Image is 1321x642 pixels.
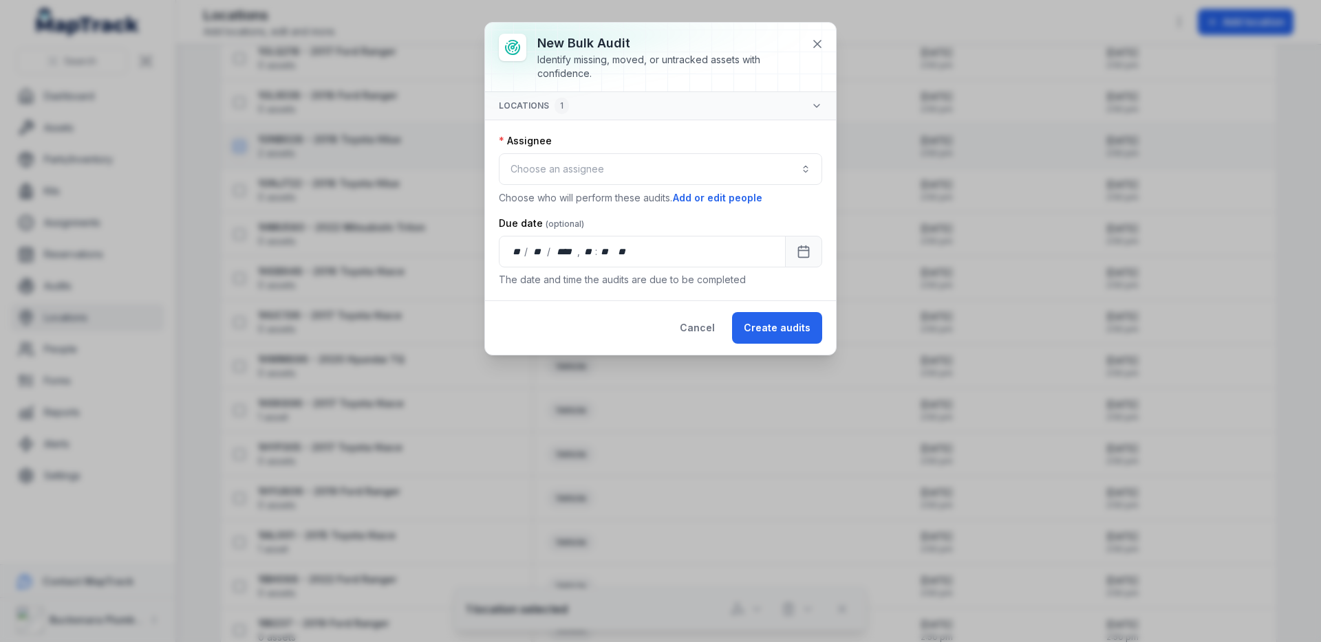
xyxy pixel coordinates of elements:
button: Cancel [668,312,727,344]
div: / [524,245,529,258]
div: 1 [555,98,569,114]
div: : [595,245,599,258]
button: Calendar [785,236,822,267]
div: Identify missing, moved, or untracked assets with confidence. [537,53,800,80]
div: day, [511,245,524,258]
div: / [547,245,552,258]
p: Choose who will perform these audits. [499,190,822,206]
label: Assignee [499,134,552,148]
button: locations1 [485,92,836,120]
p: The date and time the audits are due to be completed [499,273,822,287]
div: am/pm, [615,245,630,258]
button: Add or edit people [672,190,763,206]
div: year, [552,245,577,258]
div: month, [529,245,548,258]
button: Create audits [732,312,822,344]
span: locations [499,98,569,114]
div: minute, [599,245,612,258]
button: Choose an assignee [499,153,822,185]
label: Due date [499,217,584,230]
div: , [577,245,581,258]
h3: New bulk audit [537,34,800,53]
div: hour, [581,245,595,258]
